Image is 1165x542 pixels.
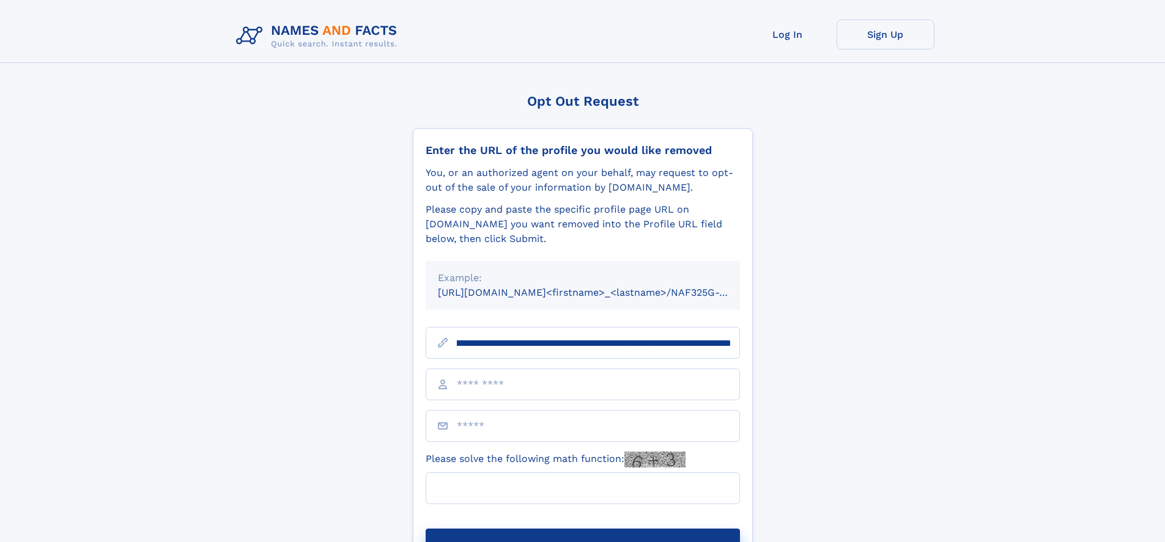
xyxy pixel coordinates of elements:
[426,144,740,157] div: Enter the URL of the profile you would like removed
[438,287,763,298] small: [URL][DOMAIN_NAME]<firstname>_<lastname>/NAF325G-xxxxxxxx
[426,452,686,467] label: Please solve the following math function:
[739,20,837,49] a: Log In
[231,20,407,53] img: Logo Names and Facts
[426,166,740,195] div: You, or an authorized agent on your behalf, may request to opt-out of the sale of your informatio...
[837,20,934,49] a: Sign Up
[413,93,753,109] div: Opt Out Request
[426,202,740,246] div: Please copy and paste the specific profile page URL on [DOMAIN_NAME] you want removed into the Pr...
[438,271,728,285] div: Example:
